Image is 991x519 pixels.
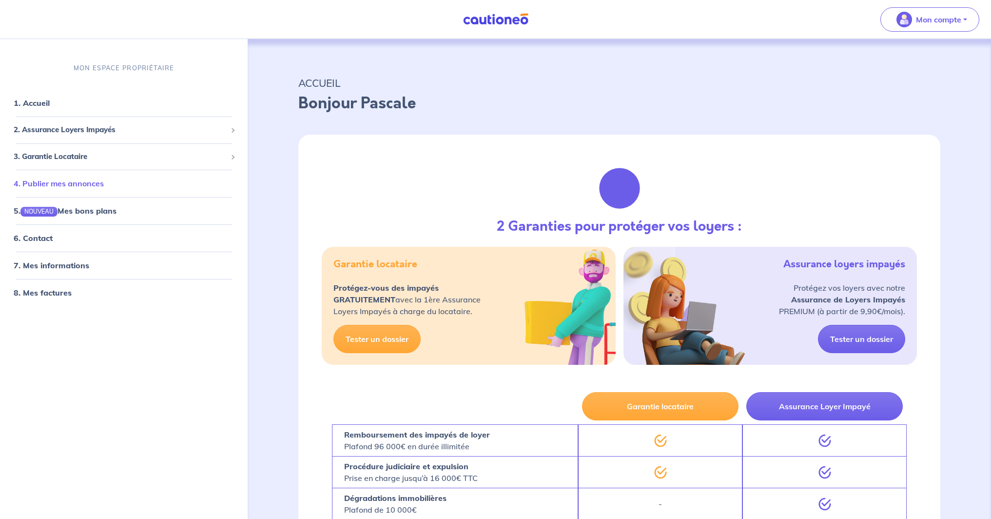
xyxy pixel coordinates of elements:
strong: Procédure judiciaire et expulsion [344,461,468,471]
div: 8. Mes factures [4,283,244,303]
p: avec la 1ère Assurance Loyers Impayés à charge du locataire. [333,282,481,317]
span: 2. Assurance Loyers Impayés [14,125,227,136]
div: 3. Garantie Locataire [4,147,244,166]
img: justif-loupe [593,162,646,215]
a: 6. Contact [14,234,53,243]
a: 4. Publier mes annonces [14,179,104,189]
p: Prise en charge jusqu’à 16 000€ TTC [344,460,478,484]
div: 4. Publier mes annonces [4,174,244,194]
strong: Remboursement des impayés de loyer [344,430,490,439]
a: 7. Mes informations [14,261,89,271]
h5: Garantie locataire [333,259,417,270]
p: Protégez vos loyers avec notre PREMIUM (à partir de 9,90€/mois). [779,282,905,317]
p: MON ESPACE PROPRIÉTAIRE [74,63,174,73]
a: Tester un dossier [818,325,905,353]
button: Garantie locataire [582,392,738,420]
p: Mon compte [916,14,961,25]
strong: Protégez-vous des impayés GRATUITEMENT [333,283,439,304]
p: ACCUEIL [298,74,940,92]
p: Plafond 96 000€ en durée illimitée [344,429,490,452]
button: illu_account_valid_menu.svgMon compte [880,7,979,32]
a: Tester un dossier [333,325,421,353]
strong: Assurance de Loyers Impayés [791,295,905,304]
span: 3. Garantie Locataire [14,151,227,162]
a: 8. Mes factures [14,288,72,298]
a: 1. Accueil [14,99,50,108]
h5: Assurance loyers impayés [783,259,905,270]
p: Plafond de 10 000€ [344,492,447,516]
img: illu_account_valid_menu.svg [896,12,912,27]
div: 6. Contact [4,229,244,248]
div: 7. Mes informations [4,256,244,276]
a: 5.NOUVEAUMes bons plans [14,206,117,216]
p: Bonjour Pascale [298,92,940,115]
h3: 2 Garanties pour protéger vos loyers : [497,219,742,235]
strong: Dégradations immobilières [344,493,447,503]
button: Assurance Loyer Impayé [746,392,903,420]
img: Cautioneo [459,13,532,25]
div: 1. Accueil [4,94,244,113]
div: 2. Assurance Loyers Impayés [4,121,244,140]
div: 5.NOUVEAUMes bons plans [4,201,244,221]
